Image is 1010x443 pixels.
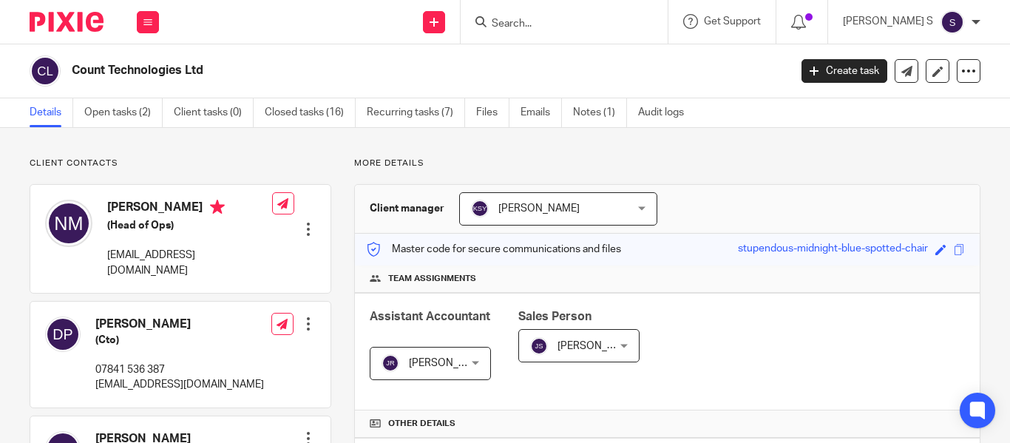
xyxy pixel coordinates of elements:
[265,98,356,127] a: Closed tasks (16)
[370,311,490,322] span: Assistant Accountant
[388,418,455,430] span: Other details
[45,200,92,247] img: svg%3E
[388,273,476,285] span: Team assignments
[382,354,399,372] img: svg%3E
[30,98,73,127] a: Details
[498,203,580,214] span: [PERSON_NAME]
[84,98,163,127] a: Open tasks (2)
[801,59,887,83] a: Create task
[45,317,81,352] img: svg%3E
[72,63,638,78] h2: Count Technologies Ltd
[521,98,562,127] a: Emails
[366,242,621,257] p: Master code for secure communications and files
[95,333,264,348] h5: (Cto)
[95,317,264,332] h4: [PERSON_NAME]
[409,358,490,368] span: [PERSON_NAME]
[370,201,444,216] h3: Client manager
[940,10,964,34] img: svg%3E
[638,98,695,127] a: Audit logs
[530,337,548,355] img: svg%3E
[107,218,272,233] h5: (Head of Ops)
[471,200,489,217] img: svg%3E
[573,98,627,127] a: Notes (1)
[107,200,272,218] h4: [PERSON_NAME]
[30,158,331,169] p: Client contacts
[95,377,264,392] p: [EMAIL_ADDRESS][DOMAIN_NAME]
[557,341,639,351] span: [PERSON_NAME]
[738,241,928,258] div: stupendous-midnight-blue-spotted-chair
[107,248,272,278] p: [EMAIL_ADDRESS][DOMAIN_NAME]
[210,200,225,214] i: Primary
[518,311,592,322] span: Sales Person
[95,362,264,377] p: 07841 536 387
[367,98,465,127] a: Recurring tasks (7)
[490,18,623,31] input: Search
[174,98,254,127] a: Client tasks (0)
[30,55,61,87] img: svg%3E
[30,12,104,32] img: Pixie
[476,98,509,127] a: Files
[354,158,980,169] p: More details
